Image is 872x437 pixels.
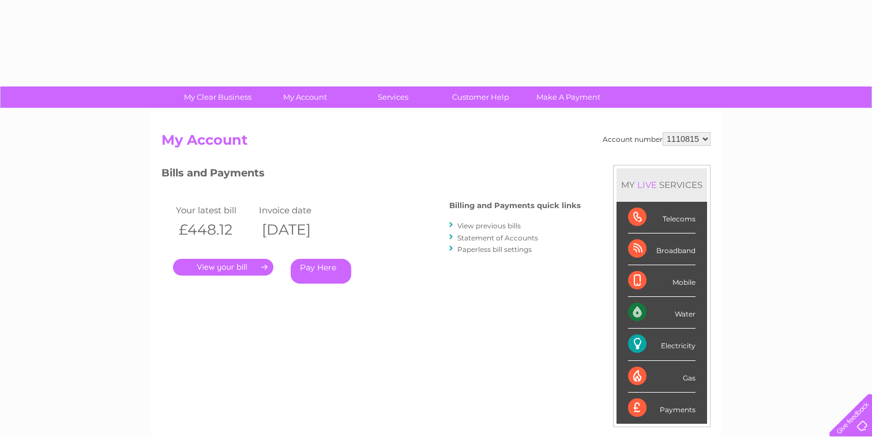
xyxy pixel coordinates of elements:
div: Broadband [628,233,696,265]
a: Customer Help [433,86,528,108]
a: Pay Here [291,259,351,284]
div: Telecoms [628,202,696,233]
a: Paperless bill settings [457,245,532,254]
div: Electricity [628,329,696,360]
div: Payments [628,393,696,424]
a: Statement of Accounts [457,233,538,242]
h3: Bills and Payments [161,165,581,185]
a: Services [345,86,441,108]
div: Water [628,297,696,329]
div: MY SERVICES [617,168,707,201]
div: Account number [603,132,711,146]
th: [DATE] [256,218,339,242]
a: Make A Payment [521,86,616,108]
a: My Account [258,86,353,108]
th: £448.12 [173,218,256,242]
div: LIVE [635,179,659,190]
a: My Clear Business [170,86,265,108]
a: . [173,259,273,276]
td: Your latest bill [173,202,256,218]
a: View previous bills [457,221,521,230]
td: Invoice date [256,202,339,218]
div: Gas [628,361,696,393]
div: Mobile [628,265,696,297]
h4: Billing and Payments quick links [449,201,581,210]
h2: My Account [161,132,711,154]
